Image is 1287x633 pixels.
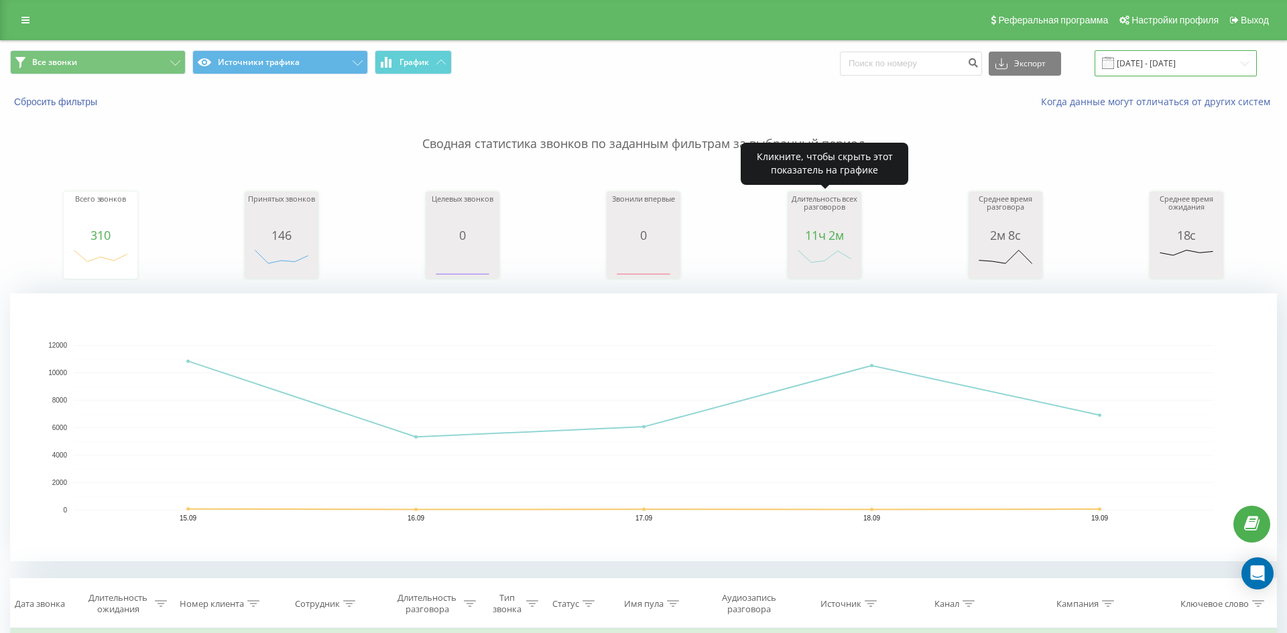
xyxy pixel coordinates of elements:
[48,369,67,376] text: 10000
[10,109,1277,153] p: Сводная статистика звонков по заданным фильтрам за выбранный период
[52,424,68,431] text: 6000
[192,50,368,74] button: Источники трафика
[10,50,186,74] button: Все звонки
[1241,557,1274,589] div: Open Intercom Messenger
[429,228,496,242] div: 0
[15,598,65,610] div: Дата звонка
[48,342,67,349] text: 12000
[248,228,315,242] div: 146
[67,195,134,228] div: Всего звонков
[791,195,858,228] div: Длительность всех разговоров
[63,506,67,514] text: 0
[85,592,152,615] div: Длительность ожидания
[998,15,1108,25] span: Реферальная программа
[180,598,244,610] div: Номер клиента
[934,598,959,610] div: Канал
[408,514,424,522] text: 16.09
[610,228,677,242] div: 0
[1041,95,1277,108] a: Когда данные могут отличаться от других систем
[10,96,104,108] button: Сбросить фильтры
[552,598,579,610] div: Статус
[67,228,134,242] div: 310
[624,598,664,610] div: Имя пула
[972,242,1039,282] svg: A chart.
[840,52,982,76] input: Поиск по номеру
[989,52,1061,76] button: Экспорт
[791,228,858,242] div: 11ч 2м
[180,514,196,522] text: 15.09
[610,195,677,228] div: Звонили впервые
[52,397,68,404] text: 8000
[1131,15,1219,25] span: Настройки профиля
[375,50,452,74] button: График
[1241,15,1269,25] span: Выход
[863,514,880,522] text: 18.09
[491,592,523,615] div: Тип звонка
[1091,514,1108,522] text: 19.09
[1153,242,1220,282] svg: A chart.
[635,514,652,522] text: 17.09
[1180,598,1249,610] div: Ключевое слово
[248,195,315,228] div: Принятых звонков
[1056,598,1099,610] div: Кампания
[820,598,861,610] div: Источник
[791,242,858,282] svg: A chart.
[429,242,496,282] svg: A chart.
[52,479,68,486] text: 2000
[52,451,68,459] text: 4000
[710,592,788,615] div: Аудиозапись разговора
[295,598,340,610] div: Сотрудник
[610,242,677,282] svg: A chart.
[429,195,496,228] div: Целевых звонков
[400,58,429,67] span: График
[741,143,908,185] div: Кликните, чтобы скрыть этот показатель на графике
[10,293,1277,561] svg: A chart.
[1153,228,1220,242] div: 18с
[248,242,315,282] svg: A chart.
[972,228,1039,242] div: 2м 8с
[393,592,461,615] div: Длительность разговора
[1153,195,1220,228] div: Среднее время ожидания
[972,195,1039,228] div: Среднее время разговора
[67,242,134,282] svg: A chart.
[32,57,77,68] span: Все звонки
